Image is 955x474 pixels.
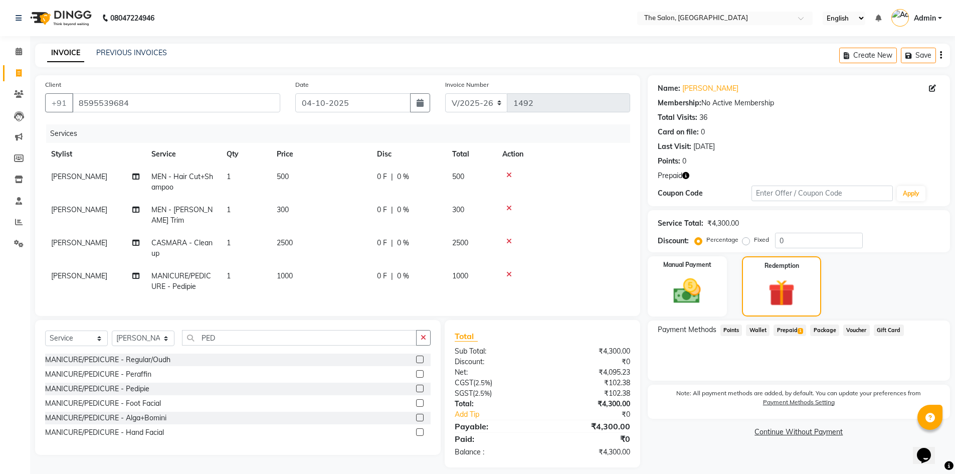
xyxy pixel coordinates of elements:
div: Points: [658,156,680,167]
div: ₹0 [542,357,638,367]
a: Add Tip [447,409,558,420]
div: 36 [699,112,707,123]
span: 0 % [397,172,409,182]
img: logo [26,4,94,32]
div: ₹0 [558,409,638,420]
a: INVOICE [47,44,84,62]
a: PREVIOUS INVOICES [96,48,167,57]
span: | [391,205,393,215]
button: Create New [839,48,897,63]
div: Total Visits: [658,112,697,123]
span: | [391,271,393,281]
div: Net: [447,367,542,378]
span: MEN - [PERSON_NAME] Trim [151,205,213,225]
span: Total [455,331,478,342]
span: Wallet [746,325,770,336]
label: Redemption [765,261,799,270]
span: 2.5% [475,389,490,397]
div: MANICURE/PEDICURE - Alga+Bomini [45,413,166,423]
span: 1 [227,238,231,247]
span: 1 [227,271,231,280]
div: ₹4,300.00 [542,420,638,432]
div: ₹102.38 [542,388,638,399]
div: Membership: [658,98,701,108]
span: MANICURE/PEDICURE - Pedipie [151,271,211,291]
span: 1000 [277,271,293,280]
iframe: chat widget [913,434,945,464]
th: Service [145,143,221,166]
div: Sub Total: [447,346,542,357]
span: [PERSON_NAME] [51,271,107,280]
input: Enter Offer / Coupon Code [751,186,893,201]
div: ₹4,095.23 [542,367,638,378]
div: Name: [658,83,680,94]
div: Coupon Code [658,188,752,199]
span: 0 F [377,238,387,248]
div: Paid: [447,433,542,445]
th: Price [271,143,371,166]
span: 0 % [397,238,409,248]
div: No Active Membership [658,98,940,108]
div: Discount: [658,236,689,246]
span: [PERSON_NAME] [51,205,107,214]
div: MANICURE/PEDICURE - Peraffin [45,369,151,380]
label: Percentage [706,235,738,244]
th: Stylist [45,143,145,166]
div: 0 [682,156,686,167]
span: 0 F [377,205,387,215]
span: [PERSON_NAME] [51,238,107,247]
span: | [391,238,393,248]
span: 2500 [452,238,468,247]
span: 0 % [397,271,409,281]
span: 500 [277,172,289,181]
span: [PERSON_NAME] [51,172,107,181]
span: CGST [455,378,473,387]
button: Save [901,48,936,63]
span: 1 [798,328,803,334]
button: Apply [897,186,925,201]
div: ₹4,300.00 [542,346,638,357]
span: | [391,172,393,182]
span: Voucher [843,325,870,336]
div: Discount: [447,357,542,367]
img: Admin [891,9,909,27]
label: Manual Payment [663,260,711,269]
label: Note: All payment methods are added, by default. You can update your preferences from [658,389,940,411]
div: 0 [701,127,705,137]
div: ₹4,300.00 [707,218,739,229]
th: Qty [221,143,271,166]
th: Total [446,143,496,166]
span: 0 F [377,271,387,281]
a: [PERSON_NAME] [682,83,738,94]
span: Gift Card [874,325,904,336]
div: MANICURE/PEDICURE - Regular/Oudh [45,355,170,365]
span: MEN - Hair Cut+Shampoo [151,172,213,192]
div: ( ) [447,378,542,388]
span: Prepaid [774,325,806,336]
div: Payable: [447,420,542,432]
div: ₹4,300.00 [542,399,638,409]
input: Search or Scan [182,330,417,346]
span: 300 [452,205,464,214]
a: Continue Without Payment [650,427,948,437]
span: Prepaid [658,171,682,181]
div: Service Total: [658,218,703,229]
div: Services [46,124,638,143]
span: 0 F [377,172,387,182]
div: MANICURE/PEDICURE - Pedipie [45,384,149,394]
div: MANICURE/PEDICURE - Hand Facial [45,427,164,438]
th: Action [496,143,630,166]
span: 1 [227,172,231,181]
th: Disc [371,143,446,166]
label: Invoice Number [445,80,489,89]
img: _cash.svg [665,275,709,307]
span: 2.5% [475,379,490,387]
div: ( ) [447,388,542,399]
span: 1000 [452,271,468,280]
span: 1 [227,205,231,214]
button: +91 [45,93,73,112]
div: Balance : [447,447,542,457]
span: SGST [455,389,473,398]
div: ₹102.38 [542,378,638,388]
img: _gift.svg [760,276,803,309]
